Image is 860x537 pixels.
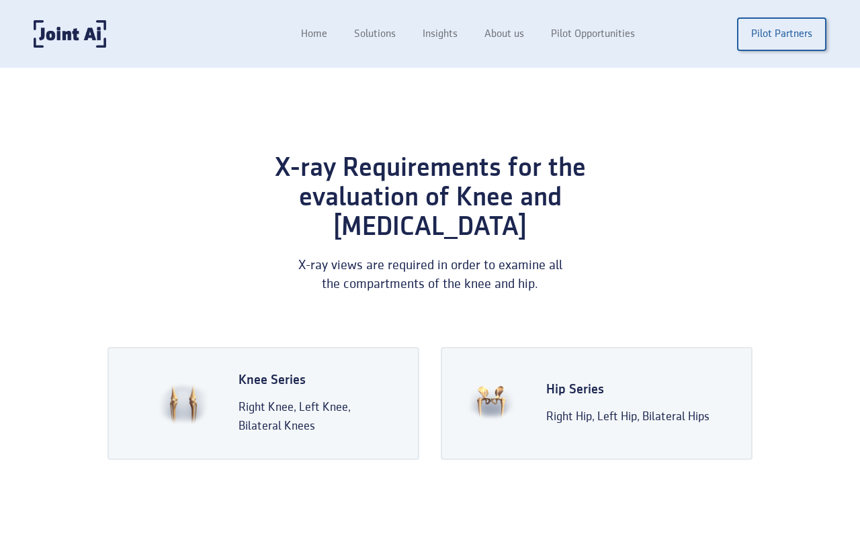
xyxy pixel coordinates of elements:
a: Solutions [341,21,409,47]
a: Pilot Opportunities [537,21,648,47]
div: Right Hip, Left Hip, Bilateral Hips [546,407,709,426]
div: Right Knee, Left Knee, Bilateral Knees [239,398,351,436]
div: Hip Series [546,381,709,399]
div: Knee Series [239,371,351,390]
a: Insights [409,21,471,47]
a: Pilot Partners [737,17,826,51]
a: Home [288,21,341,47]
a: home [34,20,106,48]
div: X-ray views are required in order to examine all the compartments of the knee and hip. [294,256,565,293]
a: About us [471,21,537,47]
div: X-ray Requirements for the evaluation of Knee and [MEDICAL_DATA] [236,154,623,242]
